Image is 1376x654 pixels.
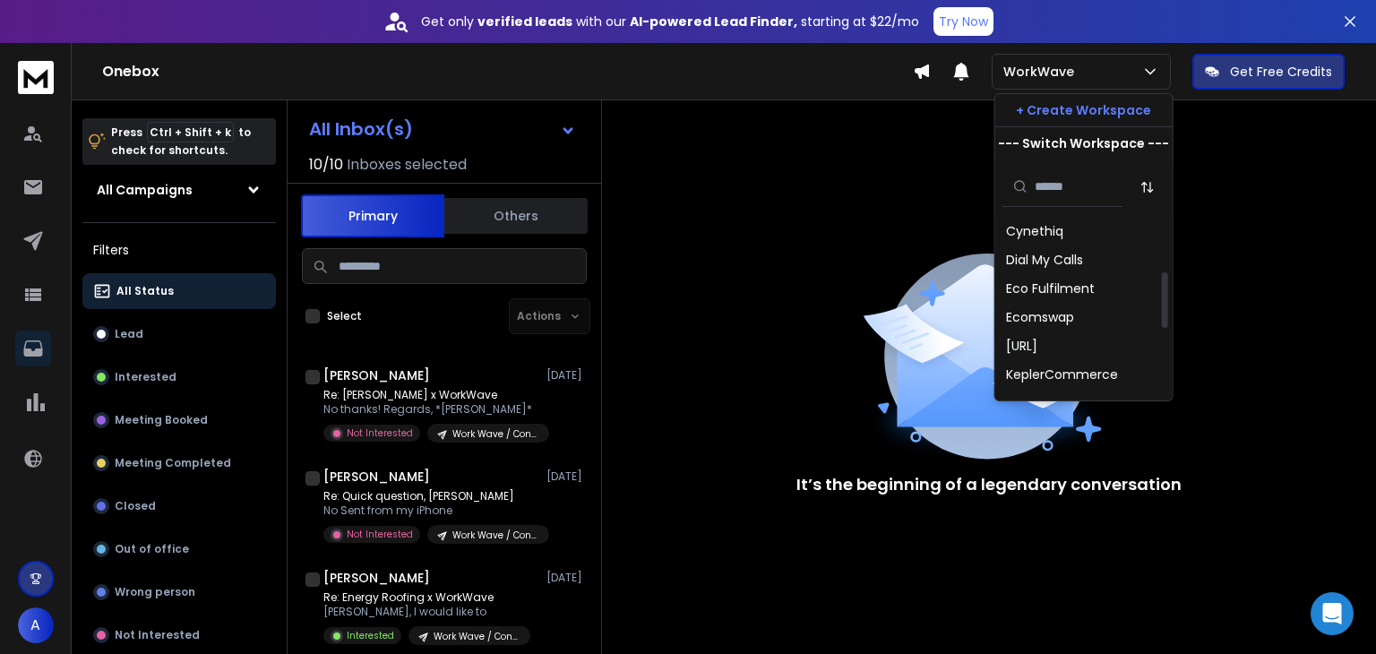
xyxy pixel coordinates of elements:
[97,181,193,199] h1: All Campaigns
[1130,169,1165,205] button: Sort by Sort A-Z
[82,273,276,309] button: All Status
[546,368,587,383] p: [DATE]
[115,370,176,384] p: Interested
[1016,101,1151,119] p: + Create Workspace
[82,402,276,438] button: Meeting Booked
[115,499,156,513] p: Closed
[18,607,54,643] button: A
[1006,394,1073,412] div: Memberfix
[421,13,919,30] p: Get only with our starting at $22/mo
[347,528,413,541] p: Not Interested
[115,413,208,427] p: Meeting Booked
[444,196,588,236] button: Others
[82,359,276,395] button: Interested
[327,309,362,323] label: Select
[323,468,430,486] h1: [PERSON_NAME]
[323,605,530,619] p: [PERSON_NAME], I would like to
[116,284,174,298] p: All Status
[347,426,413,440] p: Not Interested
[82,531,276,567] button: Out of office
[301,194,444,237] button: Primary
[1003,63,1081,81] p: WorkWave
[102,61,913,82] h1: Onebox
[82,574,276,610] button: Wrong person
[82,445,276,481] button: Meeting Completed
[1006,366,1118,383] div: KeplerCommerce
[1006,337,1037,355] div: [URL]
[939,13,988,30] p: Try Now
[82,488,276,524] button: Closed
[546,469,587,484] p: [DATE]
[295,111,590,147] button: All Inbox(s)
[323,590,530,605] p: Re: Energy Roofing x WorkWave
[477,13,572,30] strong: verified leads
[1006,251,1083,269] div: Dial My Calls
[323,388,538,402] p: Re: [PERSON_NAME] x WorkWave
[115,327,143,341] p: Lead
[309,154,343,176] span: 10 / 10
[1006,308,1074,326] div: Ecomswap
[630,13,797,30] strong: AI-powered Lead Finder,
[18,61,54,94] img: logo
[1006,222,1063,240] div: Cynethiq
[82,316,276,352] button: Lead
[796,472,1182,497] p: It’s the beginning of a legendary conversation
[115,628,200,642] p: Not Interested
[347,629,394,642] p: Interested
[998,134,1169,152] p: --- Switch Workspace ---
[115,585,195,599] p: Wrong person
[309,120,413,138] h1: All Inbox(s)
[82,172,276,208] button: All Campaigns
[1006,280,1095,297] div: Eco Fulfilment
[546,571,587,585] p: [DATE]
[115,542,189,556] p: Out of office
[452,427,538,441] p: Work Wave / Construction / 11-50
[323,503,538,518] p: No Sent from my iPhone
[452,529,538,542] p: Work Wave / Construction / 11-50
[82,237,276,262] h3: Filters
[1230,63,1332,81] p: Get Free Credits
[933,7,993,36] button: Try Now
[323,489,538,503] p: Re: Quick question, [PERSON_NAME]
[347,154,467,176] h3: Inboxes selected
[434,630,520,643] p: Work Wave / Construction / 11-50
[115,456,231,470] p: Meeting Completed
[323,569,430,587] h1: [PERSON_NAME]
[111,124,251,159] p: Press to check for shortcuts.
[82,617,276,653] button: Not Interested
[1192,54,1345,90] button: Get Free Credits
[323,402,538,417] p: No thanks! Regards, *[PERSON_NAME]*
[147,122,234,142] span: Ctrl + Shift + k
[995,94,1173,126] button: + Create Workspace
[323,366,430,384] h1: [PERSON_NAME]
[1311,592,1354,635] div: Open Intercom Messenger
